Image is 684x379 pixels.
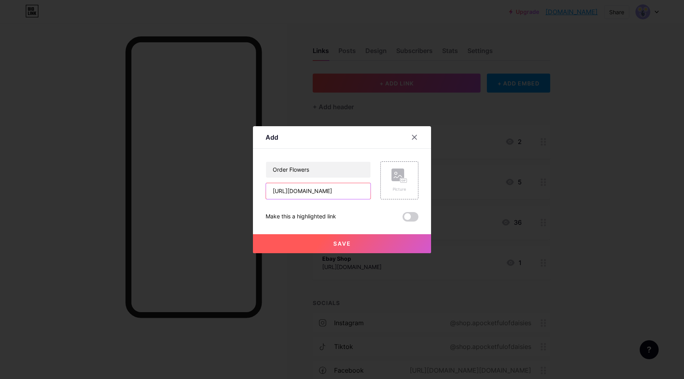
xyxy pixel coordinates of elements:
div: Make this a highlighted link [266,212,336,222]
input: URL [266,183,370,199]
span: Save [333,240,351,247]
input: Title [266,162,370,178]
button: Save [253,234,431,253]
div: Add [266,133,278,142]
div: Picture [391,186,407,192]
